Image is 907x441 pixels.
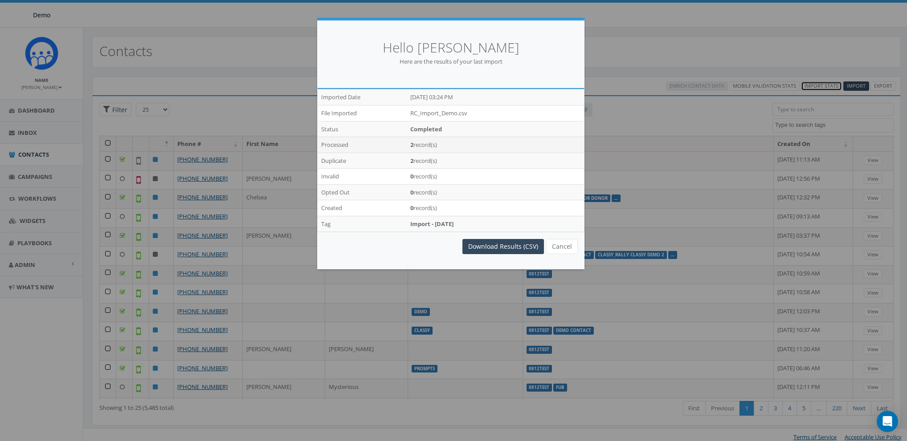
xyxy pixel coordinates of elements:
[410,125,442,133] strong: Completed
[318,200,407,216] td: Created
[331,57,571,66] p: Here are the results of your last import
[318,153,407,169] td: Duplicate
[546,239,578,254] button: Cancel
[318,169,407,185] td: Invalid
[318,184,407,200] td: Opted Out
[877,411,898,432] div: Open Intercom Messenger
[410,188,413,196] strong: 0
[407,105,584,121] td: RC_Import_Demo.csv
[318,137,407,153] td: Processed
[410,220,453,228] strong: Import - [DATE]
[407,200,584,216] td: record(s)
[407,153,584,169] td: record(s)
[318,105,407,121] td: File Imported
[407,137,584,153] td: record(s)
[318,89,407,105] td: Imported Date
[410,204,413,212] strong: 0
[331,38,571,57] h5: Hello [PERSON_NAME]
[407,169,584,185] td: record(s)
[407,184,584,200] td: record(s)
[410,172,413,180] strong: 0
[410,141,413,149] strong: 2
[410,157,413,165] strong: 2
[462,239,544,254] a: Download Results (CSV)
[318,121,407,137] td: Status
[407,89,584,105] td: [DATE] 03:24 PM
[318,216,407,231] td: Tag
